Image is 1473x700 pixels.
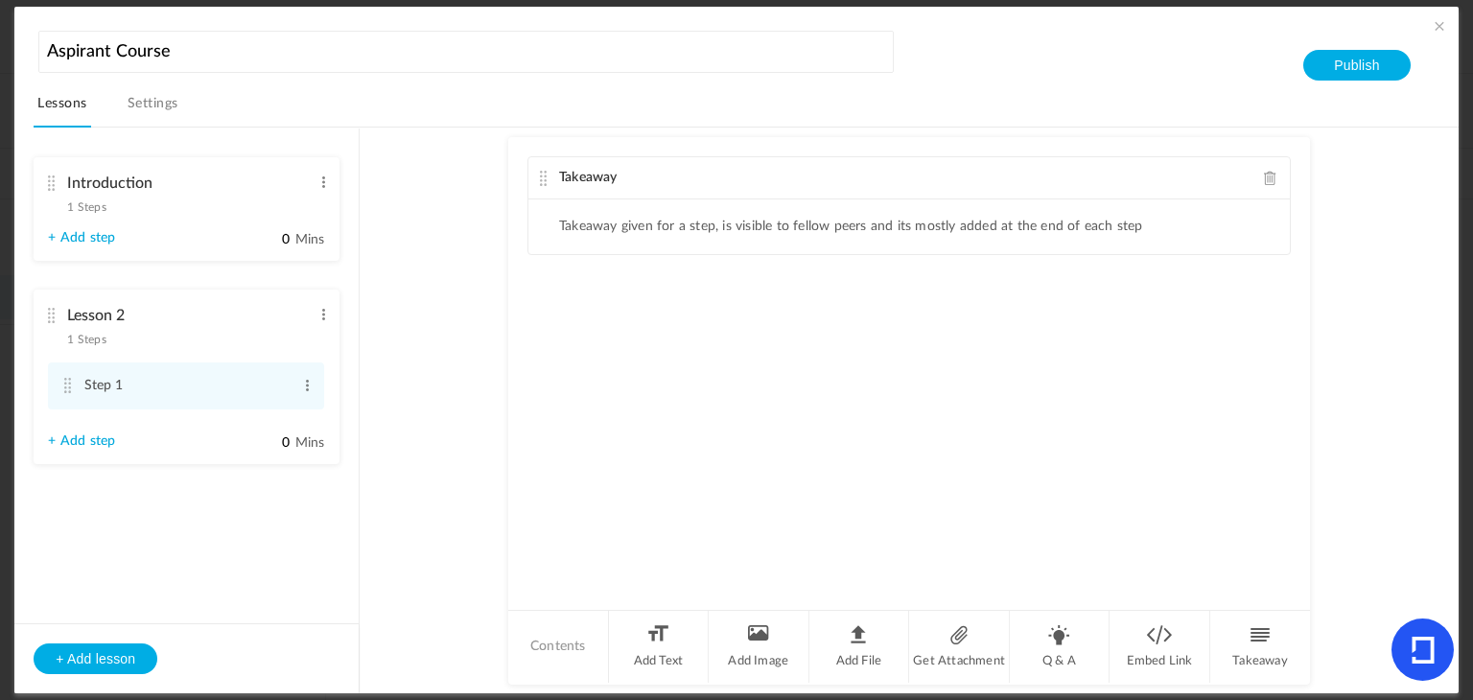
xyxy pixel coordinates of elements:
[559,171,618,184] span: Takeaway
[609,611,710,683] li: Add Text
[34,643,157,674] button: + Add lesson
[124,91,182,128] a: Settings
[67,334,105,345] span: 1 Steps
[508,611,609,683] li: Contents
[295,233,325,246] span: Mins
[709,611,809,683] li: Add Image
[34,91,90,128] a: Lessons
[295,436,325,450] span: Mins
[243,231,291,249] input: Mins
[243,434,291,453] input: Mins
[1210,611,1310,683] li: Takeaway
[48,230,115,246] a: + Add step
[909,611,1010,683] li: Get Attachment
[1010,611,1111,683] li: Q & A
[1303,50,1410,81] button: Publish
[48,433,115,450] a: + Add step
[67,201,105,213] span: 1 Steps
[1110,611,1210,683] li: Embed Link
[809,611,910,683] li: Add File
[559,219,1143,235] li: Takeaway given for a step, is visible to fellow peers and its mostly added at the end of each step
